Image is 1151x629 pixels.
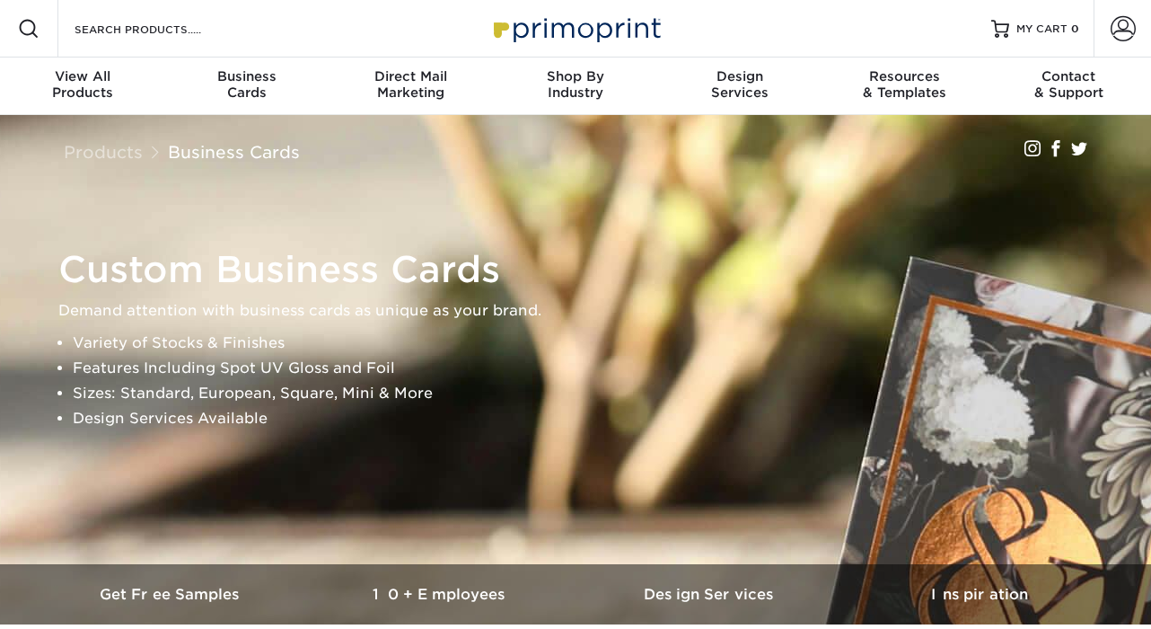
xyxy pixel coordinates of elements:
[73,381,1109,406] li: Sizes: Standard, European, Square, Mini & More
[987,58,1151,115] a: Contact& Support
[306,586,575,603] h3: 10+ Employees
[329,68,493,84] span: Direct Mail
[37,586,306,603] h3: Get Free Samples
[845,586,1114,603] h3: Inspiration
[306,564,575,625] a: 10+ Employees
[329,58,493,115] a: Direct MailMarketing
[1016,22,1068,37] span: MY CART
[73,356,1109,381] li: Features Including Spot UV Gloss and Foil
[658,58,822,115] a: DesignServices
[168,142,300,162] a: Business Cards
[822,68,987,101] div: & Templates
[58,298,1109,323] p: Demand attention with business cards as unique as your brand.
[329,68,493,101] div: Marketing
[164,58,329,115] a: BusinessCards
[73,18,248,40] input: SEARCH PRODUCTS.....
[822,68,987,84] span: Resources
[987,68,1151,101] div: & Support
[987,68,1151,84] span: Contact
[73,406,1109,431] li: Design Services Available
[575,586,845,603] h3: Design Services
[575,564,845,625] a: Design Services
[845,564,1114,625] a: Inspiration
[1071,22,1079,35] span: 0
[164,68,329,101] div: Cards
[493,58,657,115] a: Shop ByIndustry
[486,9,665,48] img: Primoprint
[493,68,657,84] span: Shop By
[164,68,329,84] span: Business
[37,564,306,625] a: Get Free Samples
[64,142,143,162] a: Products
[73,331,1109,356] li: Variety of Stocks & Finishes
[822,58,987,115] a: Resources& Templates
[658,68,822,101] div: Services
[658,68,822,84] span: Design
[58,248,1109,291] h1: Custom Business Cards
[493,68,657,101] div: Industry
